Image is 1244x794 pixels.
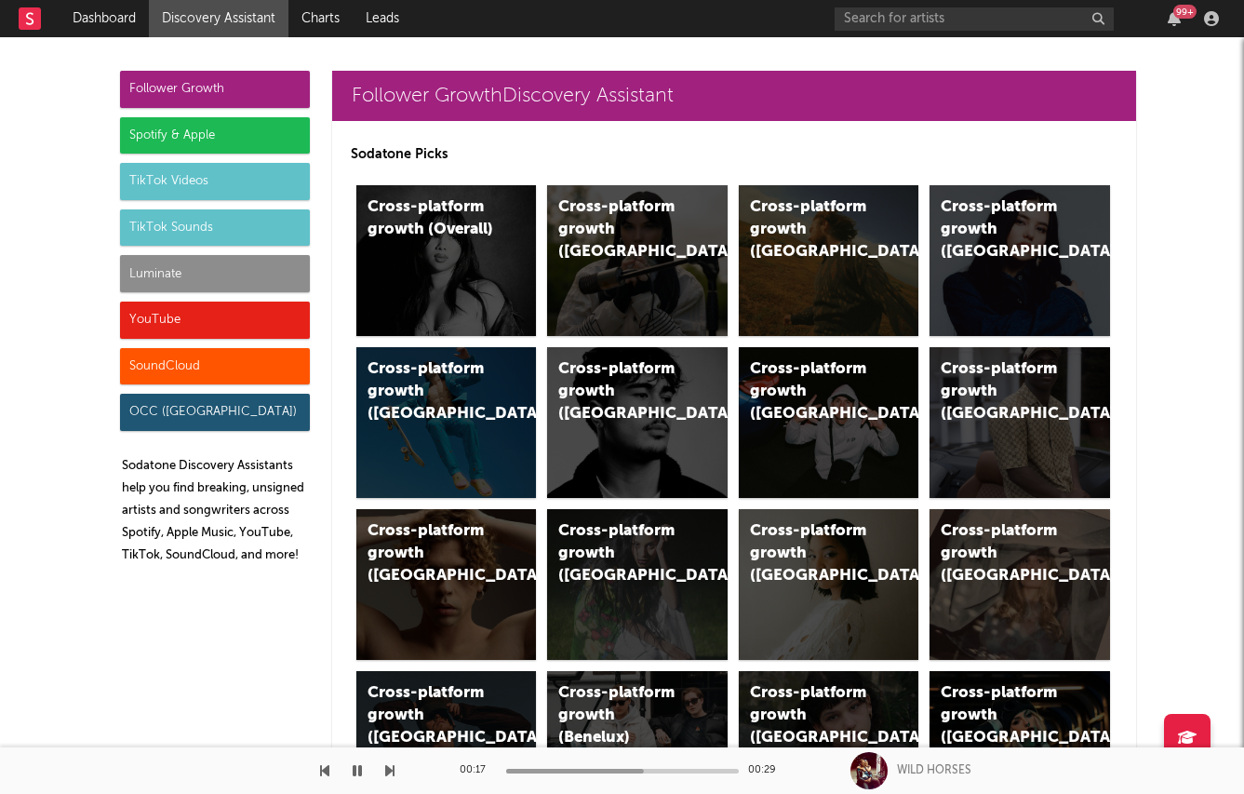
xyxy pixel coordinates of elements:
[368,196,494,241] div: Cross-platform growth (Overall)
[356,347,537,498] a: Cross-platform growth ([GEOGRAPHIC_DATA])
[558,358,685,425] div: Cross-platform growth ([GEOGRAPHIC_DATA])
[547,347,728,498] a: Cross-platform growth ([GEOGRAPHIC_DATA])
[120,209,310,247] div: TikTok Sounds
[930,347,1110,498] a: Cross-platform growth ([GEOGRAPHIC_DATA])
[120,163,310,200] div: TikTok Videos
[356,185,537,336] a: Cross-platform growth (Overall)
[941,196,1067,263] div: Cross-platform growth ([GEOGRAPHIC_DATA])
[750,520,876,587] div: Cross-platform growth ([GEOGRAPHIC_DATA])
[356,509,537,660] a: Cross-platform growth ([GEOGRAPHIC_DATA])
[120,71,310,108] div: Follower Growth
[897,762,971,779] div: WILD HORSES
[558,520,685,587] div: Cross-platform growth ([GEOGRAPHIC_DATA])
[750,682,876,749] div: Cross-platform growth ([GEOGRAPHIC_DATA])
[739,509,919,660] a: Cross-platform growth ([GEOGRAPHIC_DATA])
[750,358,876,425] div: Cross-platform growth ([GEOGRAPHIC_DATA]/GSA)
[120,255,310,292] div: Luminate
[748,760,785,782] div: 00:29
[1173,5,1197,19] div: 99 +
[750,196,876,263] div: Cross-platform growth ([GEOGRAPHIC_DATA])
[547,185,728,336] a: Cross-platform growth ([GEOGRAPHIC_DATA])
[930,509,1110,660] a: Cross-platform growth ([GEOGRAPHIC_DATA])
[835,7,1114,31] input: Search for artists
[930,185,1110,336] a: Cross-platform growth ([GEOGRAPHIC_DATA])
[1168,11,1181,26] button: 99+
[739,347,919,498] a: Cross-platform growth ([GEOGRAPHIC_DATA]/GSA)
[332,71,1136,121] a: Follower GrowthDiscovery Assistant
[120,394,310,431] div: OCC ([GEOGRAPHIC_DATA])
[941,682,1067,749] div: Cross-platform growth ([GEOGRAPHIC_DATA])
[547,509,728,660] a: Cross-platform growth ([GEOGRAPHIC_DATA])
[368,520,494,587] div: Cross-platform growth ([GEOGRAPHIC_DATA])
[120,348,310,385] div: SoundCloud
[351,143,1117,166] p: Sodatone Picks
[558,682,685,749] div: Cross-platform growth (Benelux)
[368,358,494,425] div: Cross-platform growth ([GEOGRAPHIC_DATA])
[368,682,494,749] div: Cross-platform growth ([GEOGRAPHIC_DATA])
[941,520,1067,587] div: Cross-platform growth ([GEOGRAPHIC_DATA])
[122,455,310,567] p: Sodatone Discovery Assistants help you find breaking, unsigned artists and songwriters across Spo...
[120,302,310,339] div: YouTube
[120,117,310,155] div: Spotify & Apple
[941,358,1067,425] div: Cross-platform growth ([GEOGRAPHIC_DATA])
[460,760,497,782] div: 00:17
[739,185,919,336] a: Cross-platform growth ([GEOGRAPHIC_DATA])
[558,196,685,263] div: Cross-platform growth ([GEOGRAPHIC_DATA])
